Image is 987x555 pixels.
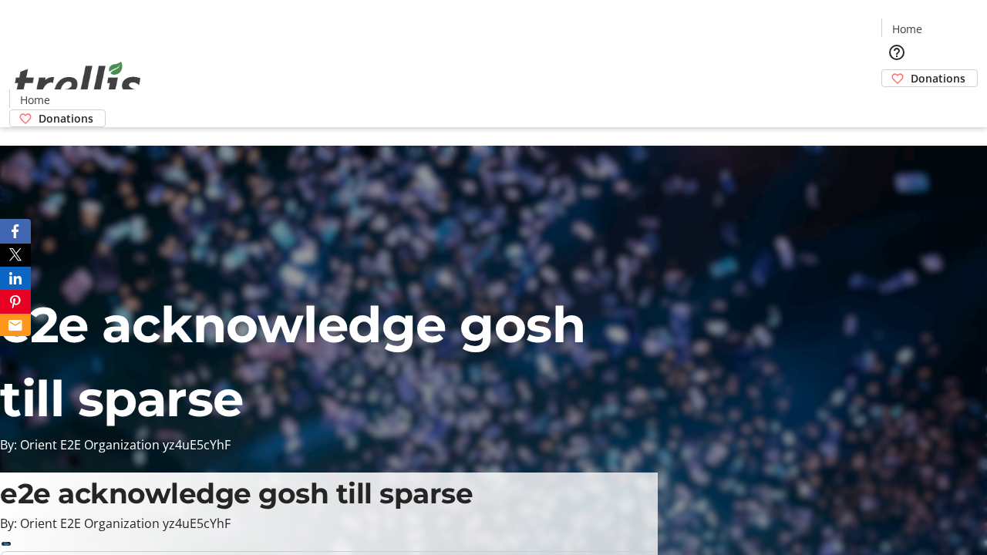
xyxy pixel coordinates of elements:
[881,37,912,68] button: Help
[881,69,978,87] a: Donations
[882,21,931,37] a: Home
[9,109,106,127] a: Donations
[20,92,50,108] span: Home
[10,92,59,108] a: Home
[911,70,965,86] span: Donations
[39,110,93,126] span: Donations
[892,21,922,37] span: Home
[9,45,147,122] img: Orient E2E Organization yz4uE5cYhF's Logo
[881,87,912,118] button: Cart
